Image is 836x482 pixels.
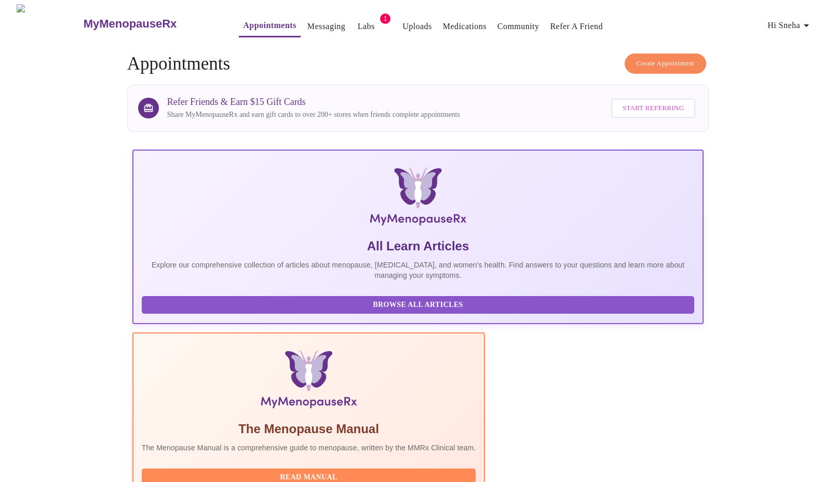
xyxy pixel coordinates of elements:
[493,16,544,37] button: Community
[127,53,709,74] h4: Appointments
[439,16,491,37] button: Medications
[307,19,345,34] a: Messaging
[17,4,82,43] img: MyMenopauseRx Logo
[303,16,349,37] button: Messaging
[398,16,436,37] button: Uploads
[167,110,460,120] p: Share MyMenopauseRx and earn gift cards to over 200+ stores when friends complete appointments
[142,300,697,309] a: Browse All Articles
[243,18,296,33] a: Appointments
[349,16,383,37] button: Labs
[142,421,476,437] h5: The Menopause Manual
[167,97,460,108] h3: Refer Friends & Earn $15 Gift Cards
[546,16,607,37] button: Refer a Friend
[82,6,218,42] a: MyMenopauseRx
[152,299,684,312] span: Browse All Articles
[239,15,300,37] button: Appointments
[380,14,390,24] span: 1
[142,238,695,255] h5: All Learn Articles
[497,19,540,34] a: Community
[142,296,695,314] button: Browse All Articles
[763,15,817,36] button: Hi Sneha
[195,350,423,412] img: Menopause Manual
[142,472,479,481] a: Read Manual
[637,58,695,70] span: Create Appointment
[358,19,375,34] a: Labs
[623,102,684,114] span: Start Referring
[609,93,698,123] a: Start Referring
[227,167,609,230] img: MyMenopauseRx Logo
[625,53,707,74] button: Create Appointment
[142,443,476,453] p: The Menopause Manual is a comprehensive guide to menopause, written by the MMRx Clinical team.
[402,19,432,34] a: Uploads
[767,18,813,33] span: Hi Sneha
[443,19,487,34] a: Medications
[142,260,695,280] p: Explore our comprehensive collection of articles about menopause, [MEDICAL_DATA], and women's hea...
[611,99,695,118] button: Start Referring
[84,17,177,31] h3: MyMenopauseRx
[550,19,603,34] a: Refer a Friend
